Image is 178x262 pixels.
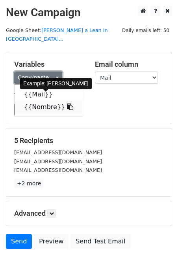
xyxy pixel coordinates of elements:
a: [PERSON_NAME] a Lean In [GEOGRAPHIC_DATA]... [6,27,108,42]
iframe: Chat Widget [139,224,178,262]
a: Send Test Email [70,234,130,249]
a: Copy/paste... [14,72,62,84]
h2: New Campaign [6,6,172,19]
a: +2 more [14,179,44,188]
small: [EMAIL_ADDRESS][DOMAIN_NAME] [14,149,102,155]
small: [EMAIL_ADDRESS][DOMAIN_NAME] [14,158,102,164]
small: [EMAIL_ADDRESS][DOMAIN_NAME] [14,167,102,173]
h5: 5 Recipients [14,136,164,145]
h5: Advanced [14,209,164,218]
span: Daily emails left: 50 [119,26,172,35]
h5: Email column [95,60,164,69]
a: {{Nombre}} [15,101,83,113]
div: Example: [PERSON_NAME] [20,78,92,89]
a: Preview [34,234,69,249]
a: Send [6,234,32,249]
a: Daily emails left: 50 [119,27,172,33]
h5: Variables [14,60,83,69]
div: Widget de chat [139,224,178,262]
small: Google Sheet: [6,27,108,42]
a: {{Mail}} [15,88,83,101]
